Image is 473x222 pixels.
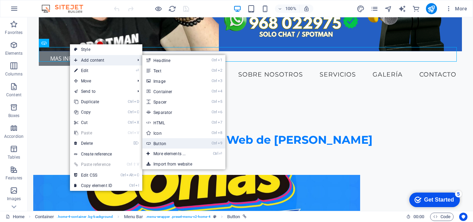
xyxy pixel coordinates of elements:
[134,110,139,114] i: C
[121,173,126,177] i: Ctrl
[124,213,143,221] span: Click to select. Double-click to edit
[384,5,392,13] i: Navigator
[443,3,470,14] button: More
[134,99,139,104] i: D
[212,141,217,145] i: Ctrl
[218,120,222,125] i: 7
[135,183,139,188] i: I
[6,213,25,221] a: Click to cancel selection. Double-click to open Pages
[142,107,199,117] a: Ctrl6Separator
[213,215,216,219] i: This element is a customizable preset
[218,79,222,83] i: 3
[142,117,199,128] a: Ctrl7HTML
[8,113,20,118] p: Boxes
[212,89,217,94] i: Ctrl
[6,175,22,181] p: Features
[142,65,199,76] a: Ctrl2Text
[357,5,365,13] button: design
[218,141,222,145] i: 9
[371,5,379,13] button: pages
[6,92,21,98] p: Content
[227,213,240,221] span: Click to select. Double-click to edit
[212,120,217,125] i: Ctrl
[70,138,116,149] a: ⌦Delete
[70,44,142,55] a: Style
[4,3,54,18] div: Get Started 5 items remaining, 0% complete
[4,134,24,139] p: Accordion
[213,151,218,156] i: Ctrl
[285,5,296,13] h6: 100%
[142,86,199,97] a: Ctrl4Container
[70,86,132,97] a: Send to
[459,213,467,221] button: Usercentrics
[128,99,133,104] i: Ctrl
[412,5,420,13] button: commerce
[126,173,133,177] i: Alt
[70,65,116,76] a: ⏎Edit
[142,97,199,107] a: Ctrl5Spacer
[212,79,217,83] i: Ctrl
[406,213,425,221] h6: Session time
[70,117,116,128] a: CtrlXCut
[142,55,199,65] a: Ctrl1Headline
[142,138,199,149] a: Ctrl9Button
[5,71,23,77] p: Columns
[8,154,20,160] p: Tables
[218,131,222,135] i: 8
[70,128,116,138] a: CtrlVPaste
[219,151,222,156] i: ⏎
[128,131,133,135] i: Ctrl
[70,55,132,65] span: Add content
[384,5,393,13] button: navigator
[127,162,132,167] i: Ctrl
[398,5,407,13] button: text_generator
[168,5,176,13] button: reload
[218,110,222,114] i: 6
[133,141,139,145] i: ⌦
[142,159,225,169] a: Import from website
[433,213,450,221] span: Code
[128,120,133,125] i: Ctrl
[35,213,247,221] nav: breadcrumb
[357,5,365,13] i: Design (Ctrl+Alt+Y)
[218,58,222,62] i: 1
[142,76,199,86] a: Ctrl3Image
[142,149,199,159] a: Ctrl⏎More elements ...
[413,213,424,221] span: 00 00
[35,213,54,221] span: Click to select. Double-click to edit
[212,58,217,62] i: Ctrl
[70,170,116,180] a: CtrlAltCEdit CSS
[218,99,222,104] i: 5
[426,3,437,14] button: publish
[5,30,23,35] p: Favorites
[70,159,116,170] a: Ctrl⇧VPaste reference
[136,68,139,73] i: ⏎
[398,5,406,13] i: AI Writer
[427,5,435,13] i: Publish
[70,97,116,107] a: CtrlDDuplicate
[57,213,113,221] span: . home-4-container .bg-background
[70,180,116,191] a: CtrlICopy element ID
[275,5,300,13] button: 100%
[134,120,139,125] i: X
[70,107,116,117] a: CtrlCCopy
[146,213,210,221] span: . menu-wrapper .preset-menu-v2-home-4
[371,5,378,13] i: Pages (Ctrl+Alt+S)
[418,214,419,219] span: :
[40,5,92,13] img: Editor Logo
[212,99,217,104] i: Ctrl
[19,8,48,14] div: Get Started
[212,68,217,73] i: Ctrl
[129,183,135,188] i: Ctrl
[168,5,176,13] i: Reload page
[128,110,133,114] i: Ctrl
[133,162,136,167] i: ⇧
[5,51,23,56] p: Elements
[218,68,222,73] i: 2
[134,173,139,177] i: C
[430,213,454,221] button: Code
[212,110,217,114] i: Ctrl
[70,149,142,159] a: Create reference
[303,6,310,12] i: On resize automatically adjust zoom level to fit chosen device.
[50,1,56,8] div: 5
